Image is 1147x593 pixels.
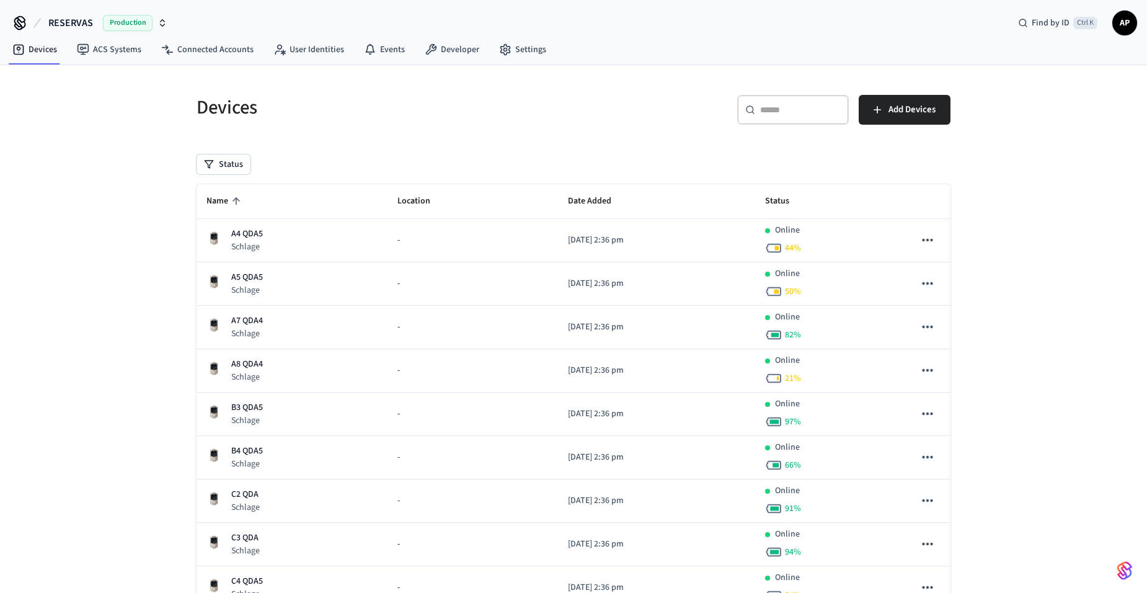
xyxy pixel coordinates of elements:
[231,358,263,371] p: A8 QDA4
[888,102,936,118] span: Add Devices
[397,277,400,290] span: -
[263,38,354,61] a: User Identities
[103,15,153,31] span: Production
[1117,561,1132,581] img: SeamLogoGradient.69752ec5.svg
[397,234,400,247] span: -
[785,546,801,558] span: 94 %
[2,38,67,61] a: Devices
[206,535,221,550] img: Schlage Sense Smart Deadbolt with Camelot Trim, Front
[775,267,800,280] p: Online
[397,494,400,507] span: -
[231,271,263,284] p: A5 QDA5
[568,192,627,211] span: Date Added
[231,314,263,328] p: A7 QDA4
[231,575,263,588] p: C4 QDA5
[206,274,221,289] img: Schlage Sense Smart Deadbolt with Camelot Trim, Front
[1008,12,1107,34] div: Find by IDCtrl K
[785,329,801,341] span: 82 %
[206,578,221,593] img: Schlage Sense Smart Deadbolt with Camelot Trim, Front
[1114,12,1136,34] span: AP
[231,501,260,514] p: Schlage
[775,528,800,541] p: Online
[231,445,263,458] p: B4 QDA5
[775,398,800,411] p: Online
[785,502,801,515] span: 91 %
[415,38,489,61] a: Developer
[231,545,260,557] p: Schlage
[231,488,260,501] p: C2 QDA
[775,354,800,367] p: Online
[568,321,745,334] p: [DATE] 2:36 pm
[231,328,263,340] p: Schlage
[1032,17,1069,29] span: Find by ID
[568,234,745,247] p: [DATE] 2:36 pm
[568,538,745,551] p: [DATE] 2:36 pm
[397,321,400,334] span: -
[775,441,800,454] p: Online
[231,458,263,470] p: Schlage
[231,414,263,427] p: Schlage
[397,192,446,211] span: Location
[568,364,745,377] p: [DATE] 2:36 pm
[231,228,263,241] p: A4 QDA5
[206,192,244,211] span: Name
[67,38,151,61] a: ACS Systems
[231,532,260,545] p: C3 QDA
[785,416,801,428] span: 97 %
[568,451,745,464] p: [DATE] 2:36 pm
[354,38,415,61] a: Events
[785,459,801,471] span: 66 %
[765,192,805,211] span: Status
[231,241,263,253] p: Schlage
[206,231,221,246] img: Schlage Sense Smart Deadbolt with Camelot Trim, Front
[1073,17,1097,29] span: Ctrl K
[775,571,800,584] p: Online
[775,311,800,324] p: Online
[151,38,263,61] a: Connected Accounts
[206,361,221,376] img: Schlage Sense Smart Deadbolt with Camelot Trim, Front
[775,484,800,497] p: Online
[1112,11,1137,35] button: AP
[785,372,801,385] span: 21 %
[568,408,745,421] p: [DATE] 2:36 pm
[206,404,221,419] img: Schlage Sense Smart Deadbolt with Camelot Trim, Front
[231,401,263,414] p: B3 QDA5
[206,318,221,332] img: Schlage Sense Smart Deadbolt with Camelot Trim, Front
[206,491,221,506] img: Schlage Sense Smart Deadbolt with Camelot Trim, Front
[231,284,263,296] p: Schlage
[197,154,250,174] button: Status
[197,95,566,120] h5: Devices
[397,451,400,464] span: -
[785,285,801,298] span: 50 %
[397,538,400,551] span: -
[568,277,745,290] p: [DATE] 2:36 pm
[859,95,950,125] button: Add Devices
[397,408,400,421] span: -
[785,242,801,254] span: 44 %
[568,494,745,507] p: [DATE] 2:36 pm
[397,364,400,377] span: -
[48,16,93,30] span: RESERVAS
[489,38,556,61] a: Settings
[775,224,800,237] p: Online
[231,371,263,383] p: Schlage
[206,448,221,463] img: Schlage Sense Smart Deadbolt with Camelot Trim, Front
